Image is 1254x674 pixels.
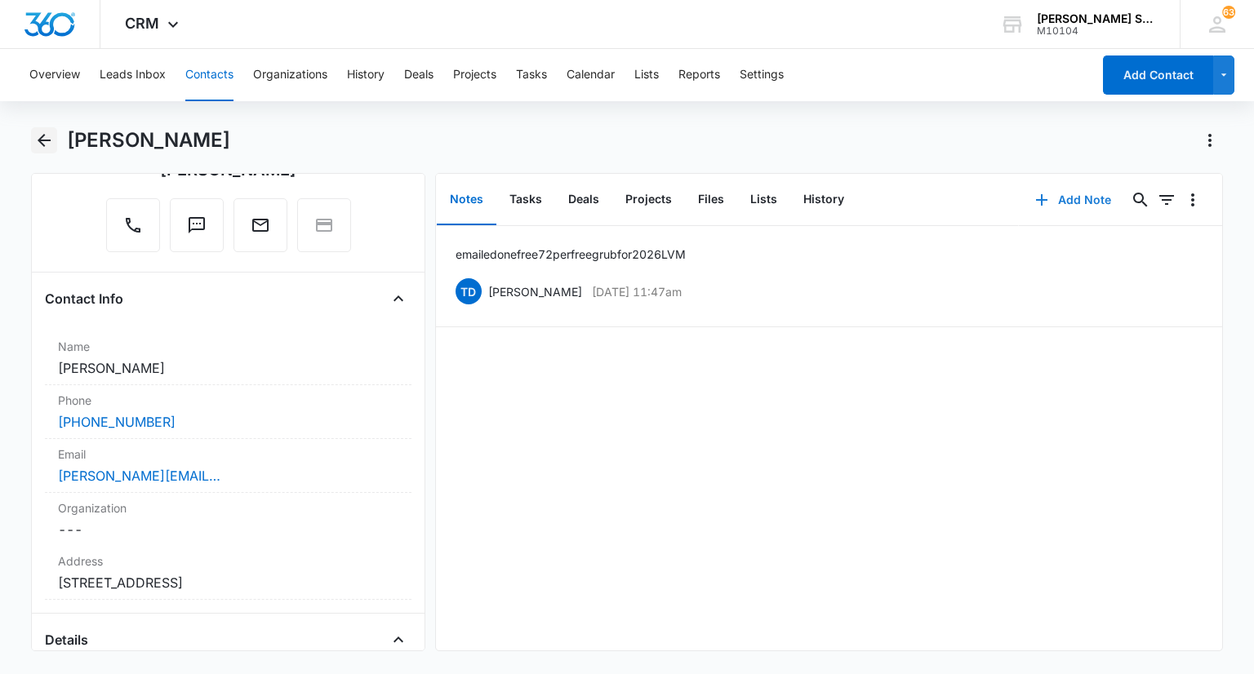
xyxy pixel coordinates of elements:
[58,573,398,592] dd: [STREET_ADDRESS]
[233,224,287,237] a: Email
[170,224,224,237] a: Text
[456,246,686,263] p: emailed one free 72 per free grub for 2026 LVM
[1222,6,1235,19] span: 63
[67,128,230,153] h1: [PERSON_NAME]
[58,338,398,355] label: Name
[106,224,160,237] a: Call
[1154,187,1180,213] button: Filters
[58,520,398,539] dd: ---
[404,49,434,101] button: Deals
[790,175,857,225] button: History
[45,493,411,546] div: Organization---
[1222,6,1235,19] div: notifications count
[488,283,582,300] p: [PERSON_NAME]
[253,49,327,101] button: Organizations
[1037,25,1156,37] div: account id
[58,466,221,486] a: [PERSON_NAME][EMAIL_ADDRESS][DOMAIN_NAME]
[1197,127,1223,153] button: Actions
[567,49,615,101] button: Calendar
[385,627,411,653] button: Close
[496,175,555,225] button: Tasks
[106,198,160,252] button: Call
[453,49,496,101] button: Projects
[45,439,411,493] div: Email[PERSON_NAME][EMAIL_ADDRESS][DOMAIN_NAME]
[233,198,287,252] button: Email
[58,392,398,409] label: Phone
[385,286,411,312] button: Close
[1180,187,1206,213] button: Overflow Menu
[1127,187,1154,213] button: Search...
[58,358,398,378] dd: [PERSON_NAME]
[45,331,411,385] div: Name[PERSON_NAME]
[634,49,659,101] button: Lists
[31,127,56,153] button: Back
[1037,12,1156,25] div: account name
[555,175,612,225] button: Deals
[45,546,411,600] div: Address[STREET_ADDRESS]
[516,49,547,101] button: Tasks
[45,289,123,308] h4: Contact Info
[1103,55,1213,95] button: Add Contact
[58,552,398,570] label: Address
[1019,180,1127,219] button: Add Note
[185,49,233,101] button: Contacts
[29,49,80,101] button: Overview
[58,412,176,432] a: [PHONE_NUMBER]
[437,175,496,225] button: Notes
[456,278,482,304] span: TD
[592,283,682,300] p: [DATE] 11:47am
[347,49,385,101] button: History
[58,499,398,517] label: Organization
[170,198,224,252] button: Text
[737,175,790,225] button: Lists
[678,49,720,101] button: Reports
[740,49,784,101] button: Settings
[685,175,737,225] button: Files
[125,15,159,32] span: CRM
[45,630,88,650] h4: Details
[612,175,685,225] button: Projects
[58,446,398,463] label: Email
[45,385,411,439] div: Phone[PHONE_NUMBER]
[100,49,166,101] button: Leads Inbox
